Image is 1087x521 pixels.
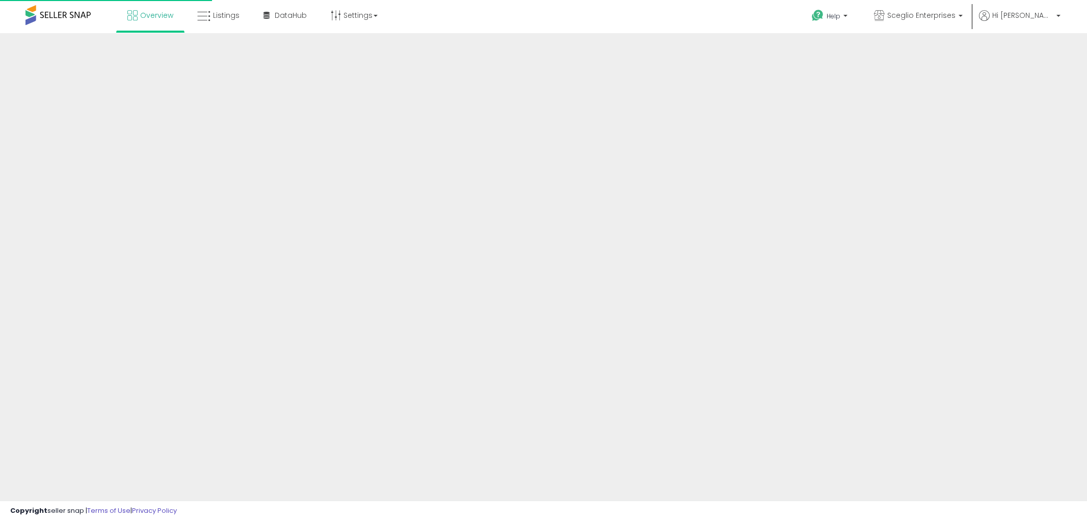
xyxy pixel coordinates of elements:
[213,10,240,20] span: Listings
[811,9,824,22] i: Get Help
[827,12,840,20] span: Help
[804,2,858,33] a: Help
[275,10,307,20] span: DataHub
[979,10,1061,33] a: Hi [PERSON_NAME]
[887,10,956,20] span: Sceglio Enterprises
[140,10,173,20] span: Overview
[992,10,1053,20] span: Hi [PERSON_NAME]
